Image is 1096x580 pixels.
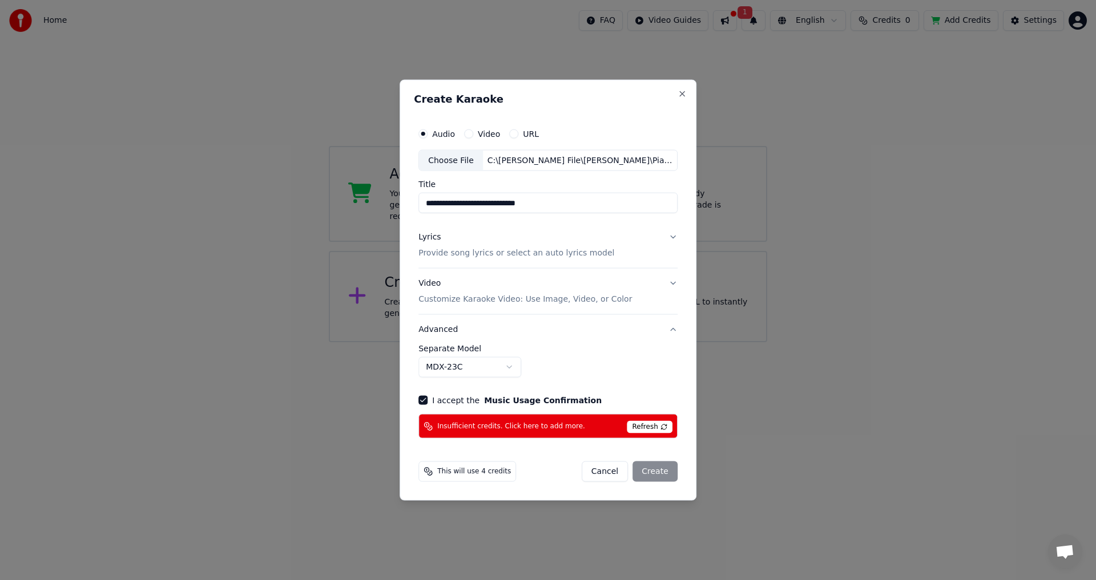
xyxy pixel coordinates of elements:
div: Choose File [419,150,483,171]
label: Title [418,180,678,188]
button: VideoCustomize Karaoke Video: Use Image, Video, or Color [418,269,678,314]
label: Video [478,129,500,137]
span: Refresh [627,421,672,433]
p: Customize Karaoke Video: Use Image, Video, or Color [418,294,632,305]
p: Provide song lyrics or select an auto lyrics model [418,248,614,259]
span: This will use 4 credits [437,467,511,476]
label: Separate Model [418,344,678,352]
div: C:\[PERSON_NAME] File\[PERSON_NAME]\Piano Version Album\Never Let Go (Final) - [PERSON_NAME].mp3 [483,155,677,166]
button: Cancel [582,461,628,482]
div: Video [418,278,632,305]
button: LyricsProvide song lyrics or select an auto lyrics model [418,222,678,268]
span: Insufficient credits. Click here to add more. [437,421,585,431]
button: Advanced [418,315,678,344]
label: I accept the [432,396,602,404]
label: URL [523,129,539,137]
h2: Create Karaoke [414,94,682,104]
div: Lyrics [418,232,441,243]
button: I accept the [484,396,602,404]
div: Advanced [418,344,678,387]
label: Audio [432,129,455,137]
